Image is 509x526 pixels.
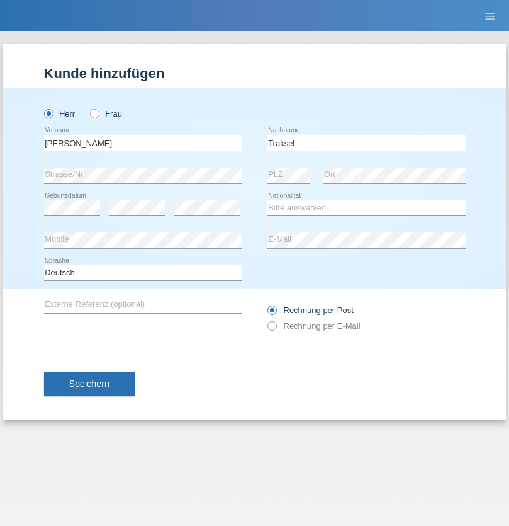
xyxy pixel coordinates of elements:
[484,10,496,23] i: menu
[44,372,135,396] button: Speichern
[267,306,276,321] input: Rechnung per Post
[267,321,276,337] input: Rechnung per E-Mail
[44,66,466,81] h1: Kunde hinzufügen
[478,12,503,20] a: menu
[44,109,76,118] label: Herr
[90,109,98,117] input: Frau
[90,109,122,118] label: Frau
[267,321,361,331] label: Rechnung per E-Mail
[44,109,52,117] input: Herr
[267,306,354,315] label: Rechnung per Post
[69,379,109,389] span: Speichern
